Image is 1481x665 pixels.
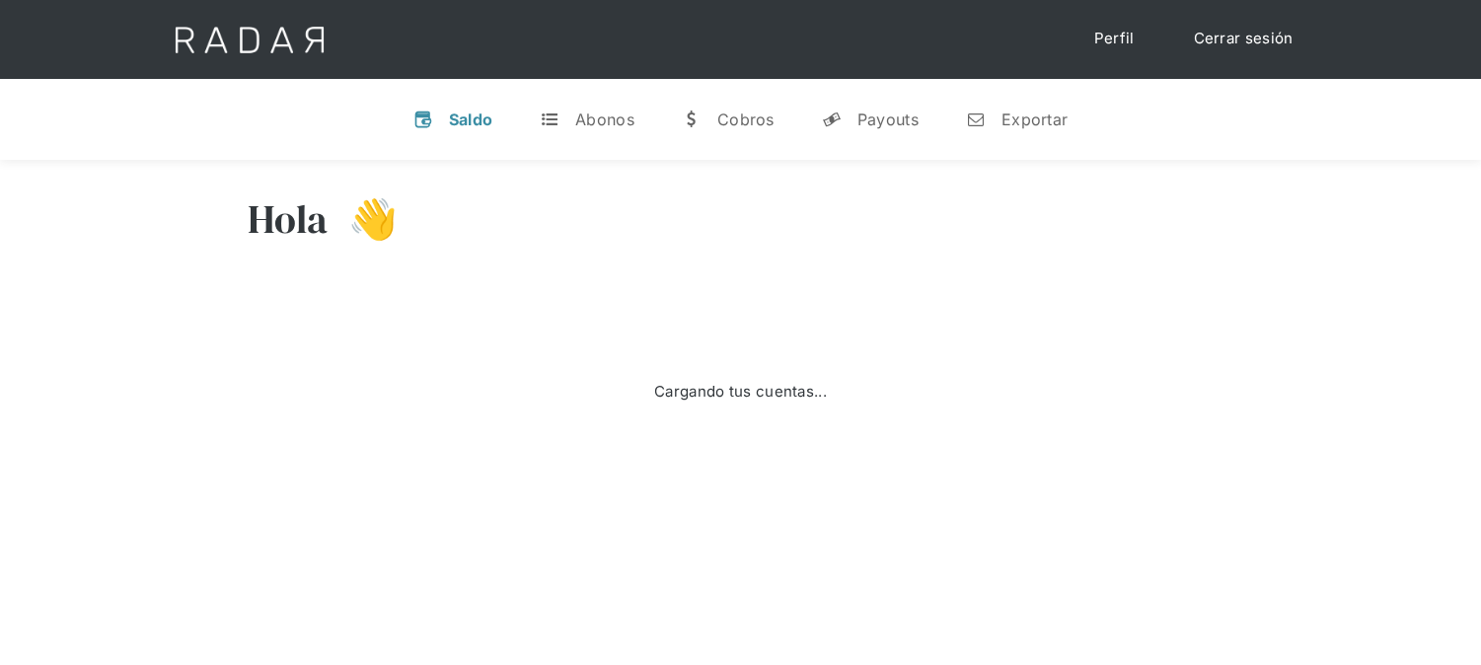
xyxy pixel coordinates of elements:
[717,110,775,129] div: Cobros
[449,110,493,129] div: Saldo
[1074,20,1154,58] a: Perfil
[822,110,842,129] div: y
[575,110,634,129] div: Abonos
[413,110,433,129] div: v
[329,194,398,244] h3: 👋
[1174,20,1313,58] a: Cerrar sesión
[682,110,702,129] div: w
[966,110,986,129] div: n
[857,110,919,129] div: Payouts
[1001,110,1068,129] div: Exportar
[248,194,329,244] h3: Hola
[654,381,827,404] div: Cargando tus cuentas...
[540,110,559,129] div: t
